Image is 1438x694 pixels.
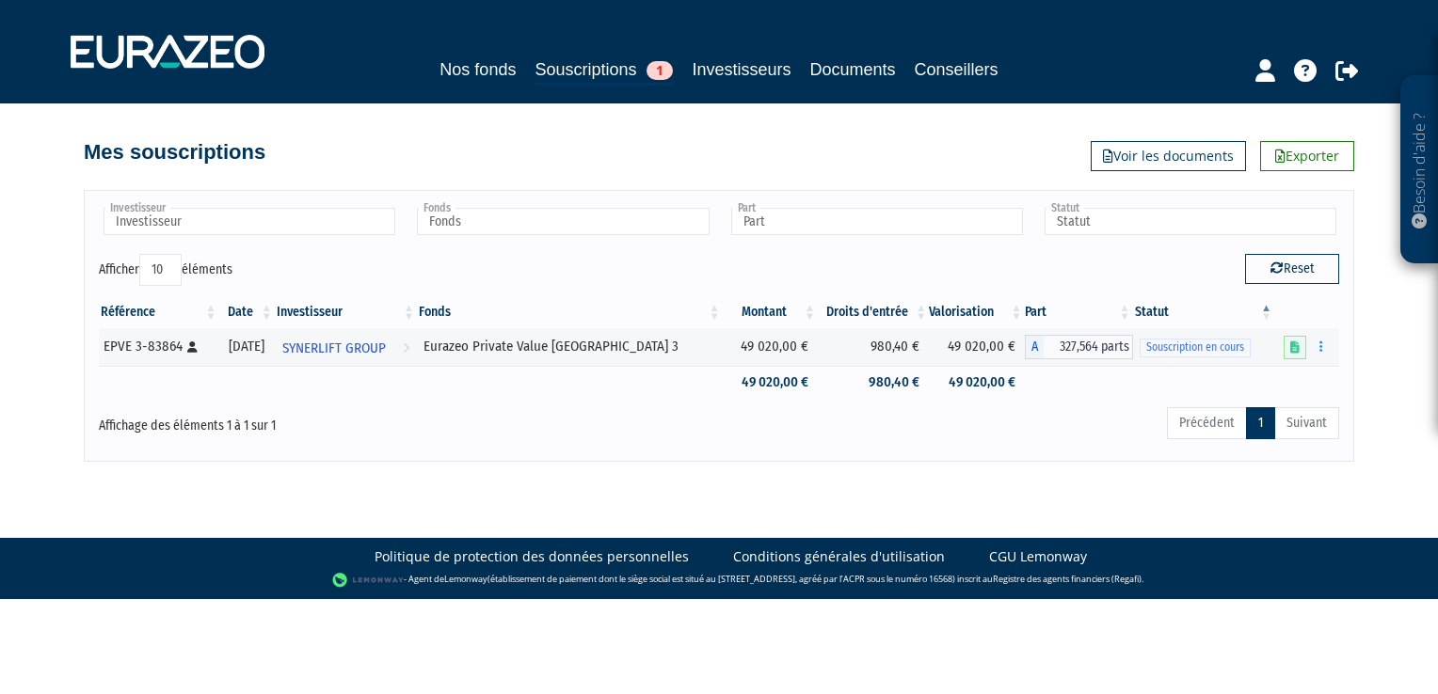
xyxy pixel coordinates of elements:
span: 1 [647,61,673,80]
i: Voir l'investisseur [403,331,409,366]
th: Droits d'entrée: activer pour trier la colonne par ordre croissant [818,296,929,328]
td: 49 020,00 € [929,366,1024,399]
th: Date: activer pour trier la colonne par ordre croissant [219,296,275,328]
label: Afficher éléments [99,254,232,286]
img: 1732889491-logotype_eurazeo_blanc_rvb.png [71,35,264,69]
a: CGU Lemonway [989,547,1087,566]
a: Exporter [1260,141,1354,171]
a: Nos fonds [439,56,516,83]
a: Politique de protection des données personnelles [375,547,689,566]
div: EPVE 3-83864 [104,337,213,356]
td: 49 020,00 € [723,366,818,399]
div: - Agent de (établissement de paiement dont le siège social est situé au [STREET_ADDRESS], agréé p... [19,571,1419,590]
img: logo-lemonway.png [332,571,405,590]
th: Part: activer pour trier la colonne par ordre croissant [1025,296,1133,328]
a: Documents [810,56,896,83]
th: Fonds: activer pour trier la colonne par ordre croissant [417,296,722,328]
span: 327,564 parts [1044,335,1133,359]
div: A - Eurazeo Private Value Europe 3 [1025,335,1133,359]
h4: Mes souscriptions [84,141,265,164]
button: Reset [1245,254,1339,284]
a: 1 [1246,407,1275,439]
th: Valorisation: activer pour trier la colonne par ordre croissant [929,296,1024,328]
span: A [1025,335,1044,359]
td: 980,40 € [818,366,929,399]
div: Eurazeo Private Value [GEOGRAPHIC_DATA] 3 [423,337,715,356]
th: Référence : activer pour trier la colonne par ordre croissant [99,296,219,328]
a: Conseillers [915,56,999,83]
a: SYNERLIFT GROUP [275,328,417,366]
span: SYNERLIFT GROUP [282,331,386,366]
th: Investisseur: activer pour trier la colonne par ordre croissant [275,296,417,328]
a: Voir les documents [1091,141,1246,171]
th: Montant: activer pour trier la colonne par ordre croissant [723,296,818,328]
a: Registre des agents financiers (Regafi) [993,573,1142,585]
div: Affichage des éléments 1 à 1 sur 1 [99,405,599,435]
a: Conditions générales d'utilisation [733,547,945,566]
td: 49 020,00 € [723,328,818,366]
div: [DATE] [226,337,268,356]
span: Souscription en cours [1140,339,1251,356]
a: Souscriptions1 [535,56,673,86]
th: Statut : activer pour trier la colonne par ordre d&eacute;croissant [1133,296,1274,328]
a: Lemonway [444,573,487,585]
p: Besoin d'aide ? [1409,86,1430,255]
i: [Français] Personne physique [187,341,198,353]
td: 49 020,00 € [929,328,1024,366]
a: Investisseurs [692,56,791,83]
td: 980,40 € [818,328,929,366]
select: Afficheréléments [139,254,182,286]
